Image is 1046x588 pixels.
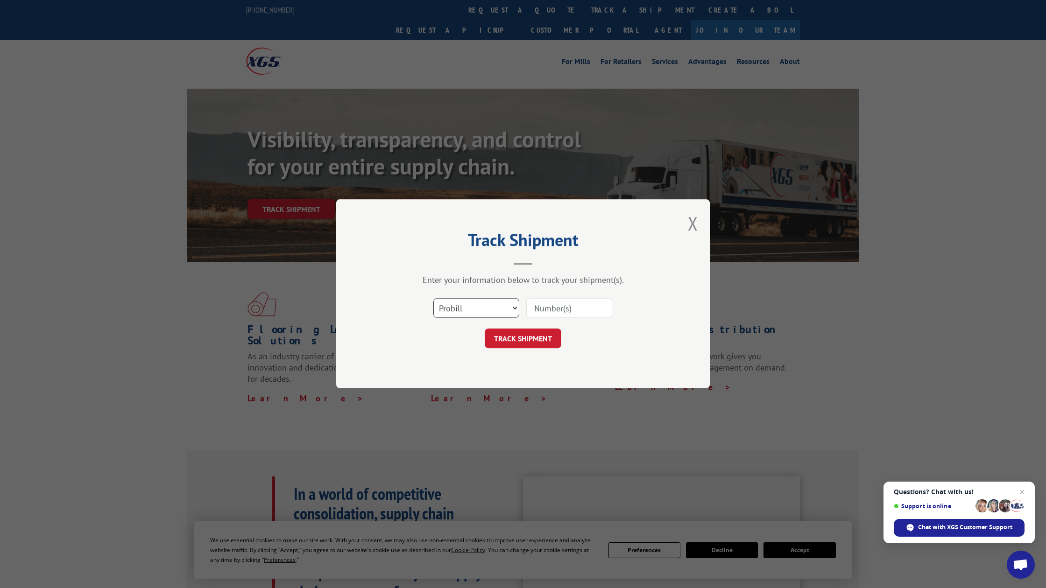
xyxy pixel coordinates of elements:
[688,211,698,236] button: Close modal
[894,488,1025,496] span: Questions? Chat with us!
[526,299,612,318] input: Number(s)
[1017,486,1028,497] span: Close chat
[485,329,561,349] button: TRACK SHIPMENT
[894,519,1025,537] div: Chat with XGS Customer Support
[894,503,972,510] span: Support is online
[918,523,1012,532] span: Chat with XGS Customer Support
[383,233,663,251] h2: Track Shipment
[383,275,663,286] div: Enter your information below to track your shipment(s).
[1007,551,1035,579] div: Open chat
